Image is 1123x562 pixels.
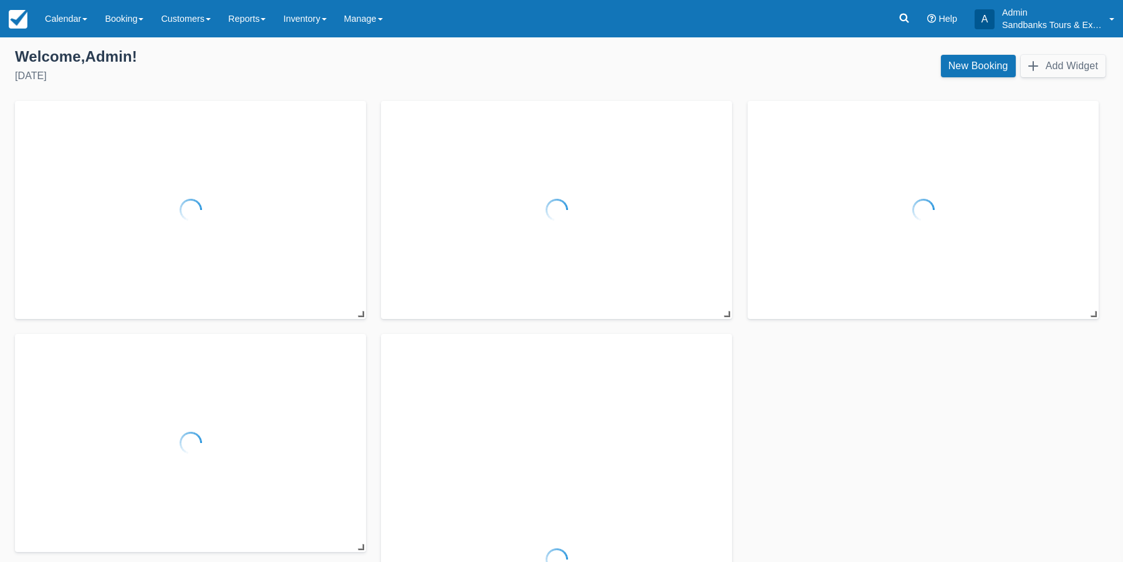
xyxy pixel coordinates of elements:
p: Sandbanks Tours & Experiences [1002,19,1102,31]
button: Add Widget [1021,55,1106,77]
div: [DATE] [15,69,552,83]
p: Admin [1002,6,1102,19]
div: A [975,9,995,29]
img: checkfront-main-nav-mini-logo.png [9,10,27,29]
div: Welcome , Admin ! [15,47,552,66]
span: Help [938,14,957,24]
a: New Booking [941,55,1016,77]
i: Help [927,14,936,23]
